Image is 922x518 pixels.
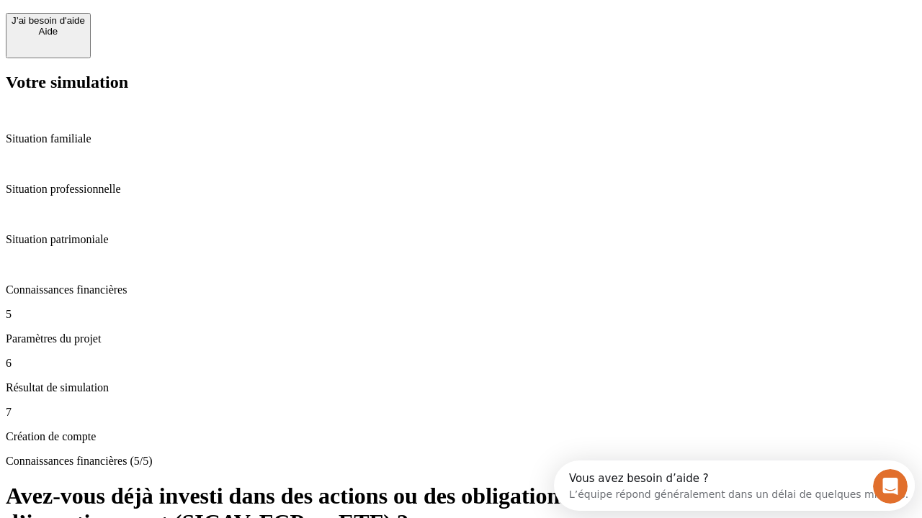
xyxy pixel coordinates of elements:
p: Situation professionnelle [6,183,916,196]
div: Vous avez besoin d’aide ? [15,12,354,24]
p: 6 [6,357,916,370]
button: J’ai besoin d'aideAide [6,13,91,58]
p: 7 [6,406,916,419]
p: Situation patrimoniale [6,233,916,246]
p: Résultat de simulation [6,381,916,394]
div: Ouvrir le Messenger Intercom [6,6,397,45]
p: Connaissances financières [6,283,916,296]
div: L’équipe répond généralement dans un délai de quelques minutes. [15,24,354,39]
div: Aide [12,26,85,37]
p: 5 [6,308,916,321]
p: Paramètres du projet [6,332,916,345]
h2: Votre simulation [6,73,916,92]
iframe: Intercom live chat [873,469,908,504]
p: Création de compte [6,430,916,443]
div: J’ai besoin d'aide [12,15,85,26]
p: Situation familiale [6,132,916,145]
iframe: Intercom live chat discovery launcher [554,460,915,511]
p: Connaissances financières (5/5) [6,455,916,468]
